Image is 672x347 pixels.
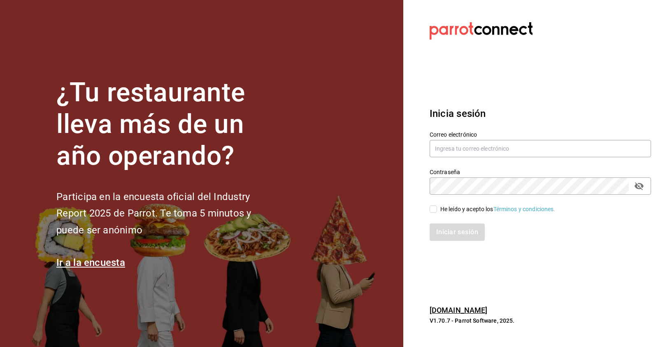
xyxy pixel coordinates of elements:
[56,77,279,172] h1: ¿Tu restaurante lleva más de un año operando?
[430,106,651,121] h3: Inicia sesión
[493,206,556,212] a: Términos y condiciones.
[430,132,651,137] label: Correo electrónico
[430,169,651,175] label: Contraseña
[56,257,125,268] a: Ir a la encuesta
[430,306,488,314] a: [DOMAIN_NAME]
[632,179,646,193] button: passwordField
[440,205,556,214] div: He leído y acepto los
[56,189,279,239] h2: Participa en la encuesta oficial del Industry Report 2025 de Parrot. Te toma 5 minutos y puede se...
[430,317,651,325] p: V1.70.7 - Parrot Software, 2025.
[430,140,651,157] input: Ingresa tu correo electrónico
